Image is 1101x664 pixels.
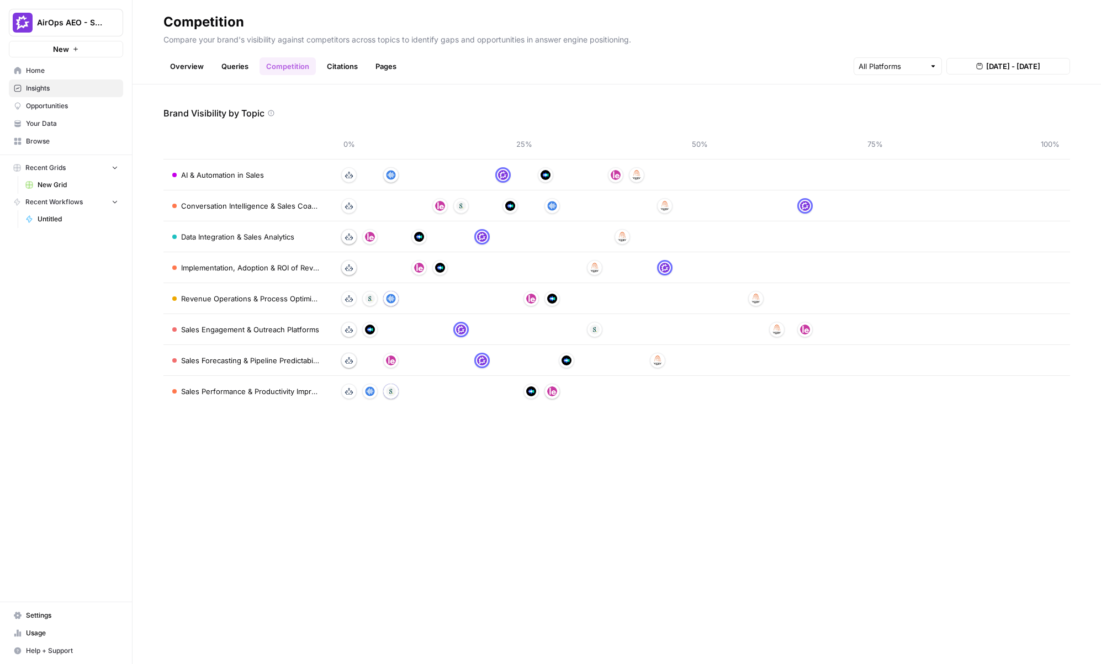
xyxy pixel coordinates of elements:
[344,386,354,396] img: m91aa644vh47mb0y152o0kapheco
[547,386,557,396] img: w5j8drkl6vorx9oircl0z03rjk9p
[20,210,123,228] a: Untitled
[344,294,354,304] img: m91aa644vh47mb0y152o0kapheco
[26,646,118,656] span: Help + Support
[365,294,375,304] img: vpq3xj2nnch2e2ivhsgwmf7hbkjf
[26,101,118,111] span: Opportunities
[38,214,118,224] span: Untitled
[689,139,711,150] span: 50%
[9,79,123,97] a: Insights
[541,170,550,180] img: h6qlr8a97mop4asab8l5qtldq2wv
[181,293,320,304] span: Revenue Operations & Process Optimization
[435,201,445,211] img: w5j8drkl6vorx9oircl0z03rjk9p
[653,355,663,365] img: e001jt87q6ctylcrzboubucy6uux
[386,355,396,365] img: w5j8drkl6vorx9oircl0z03rjk9p
[37,17,104,28] span: AirOps AEO - Single Brand (Gong)
[344,232,354,242] img: m91aa644vh47mb0y152o0kapheco
[386,170,396,180] img: khqciriqz2uga3pxcoz8d1qji9pc
[514,139,536,150] span: 25%
[986,61,1040,72] span: [DATE] - [DATE]
[477,355,487,365] img: w6cjb6u2gvpdnjw72qw8i2q5f3eb
[163,13,244,31] div: Competition
[320,57,364,75] a: Citations
[800,325,810,334] img: w5j8drkl6vorx9oircl0z03rjk9p
[9,62,123,79] a: Home
[414,232,424,242] img: h6qlr8a97mop4asab8l5qtldq2wv
[163,107,264,120] p: Brand Visibility by Topic
[456,201,466,211] img: vpq3xj2nnch2e2ivhsgwmf7hbkjf
[1039,139,1061,150] span: 100%
[344,355,354,365] img: m91aa644vh47mb0y152o0kapheco
[181,355,320,366] span: Sales Forecasting & Pipeline Predictability
[369,57,403,75] a: Pages
[9,642,123,660] button: Help + Support
[215,57,255,75] a: Queries
[547,201,557,211] img: khqciriqz2uga3pxcoz8d1qji9pc
[163,57,210,75] a: Overview
[25,197,83,207] span: Recent Workflows
[13,13,33,33] img: AirOps AEO - Single Brand (Gong) Logo
[590,263,600,273] img: e001jt87q6ctylcrzboubucy6uux
[53,44,69,55] span: New
[864,139,886,150] span: 75%
[9,194,123,210] button: Recent Workflows
[344,263,354,273] img: m91aa644vh47mb0y152o0kapheco
[38,180,118,190] span: New Grid
[9,132,123,150] a: Browse
[181,262,320,273] span: Implementation, Adoption & ROI of Revenue Intelligence Platforms
[617,232,627,242] img: e001jt87q6ctylcrzboubucy6uux
[9,41,123,57] button: New
[632,170,642,180] img: e001jt87q6ctylcrzboubucy6uux
[800,201,810,211] img: w6cjb6u2gvpdnjw72qw8i2q5f3eb
[946,58,1070,75] button: [DATE] - [DATE]
[386,294,396,304] img: khqciriqz2uga3pxcoz8d1qji9pc
[365,386,375,396] img: khqciriqz2uga3pxcoz8d1qji9pc
[435,263,445,273] img: h6qlr8a97mop4asab8l5qtldq2wv
[9,115,123,132] a: Your Data
[26,119,118,129] span: Your Data
[26,628,118,638] span: Usage
[751,294,761,304] img: e001jt87q6ctylcrzboubucy6uux
[456,325,466,334] img: w6cjb6u2gvpdnjw72qw8i2q5f3eb
[660,263,670,273] img: w6cjb6u2gvpdnjw72qw8i2q5f3eb
[498,170,508,180] img: w6cjb6u2gvpdnjw72qw8i2q5f3eb
[526,386,536,396] img: h6qlr8a97mop4asab8l5qtldq2wv
[526,294,536,304] img: w5j8drkl6vorx9oircl0z03rjk9p
[477,232,487,242] img: w6cjb6u2gvpdnjw72qw8i2q5f3eb
[590,325,600,334] img: vpq3xj2nnch2e2ivhsgwmf7hbkjf
[9,624,123,642] a: Usage
[562,355,571,365] img: h6qlr8a97mop4asab8l5qtldq2wv
[181,324,319,335] span: Sales Engagement & Outreach Platforms
[260,57,316,75] a: Competition
[26,610,118,620] span: Settings
[338,139,360,150] span: 0%
[414,263,424,273] img: w5j8drkl6vorx9oircl0z03rjk9p
[26,66,118,76] span: Home
[20,176,123,194] a: New Grid
[181,386,320,397] span: Sales Performance & Productivity Improvement
[859,61,925,72] input: All Platforms
[181,169,264,180] span: AI & Automation in Sales
[26,136,118,146] span: Browse
[386,386,396,396] img: vpq3xj2nnch2e2ivhsgwmf7hbkjf
[181,200,320,211] span: Conversation Intelligence & Sales Coaching
[26,83,118,93] span: Insights
[344,325,354,334] img: m91aa644vh47mb0y152o0kapheco
[9,160,123,176] button: Recent Grids
[772,325,782,334] img: e001jt87q6ctylcrzboubucy6uux
[25,163,66,173] span: Recent Grids
[611,170,621,180] img: w5j8drkl6vorx9oircl0z03rjk9p
[344,201,354,211] img: m91aa644vh47mb0y152o0kapheco
[365,325,375,334] img: h6qlr8a97mop4asab8l5qtldq2wv
[660,201,670,211] img: e001jt87q6ctylcrzboubucy6uux
[547,294,557,304] img: h6qlr8a97mop4asab8l5qtldq2wv
[505,201,515,211] img: h6qlr8a97mop4asab8l5qtldq2wv
[9,607,123,624] a: Settings
[163,31,1070,45] p: Compare your brand's visibility against competitors across topics to identify gaps and opportunit...
[344,170,354,180] img: m91aa644vh47mb0y152o0kapheco
[9,9,123,36] button: Workspace: AirOps AEO - Single Brand (Gong)
[9,97,123,115] a: Opportunities
[181,231,294,242] span: Data Integration & Sales Analytics
[365,232,375,242] img: w5j8drkl6vorx9oircl0z03rjk9p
